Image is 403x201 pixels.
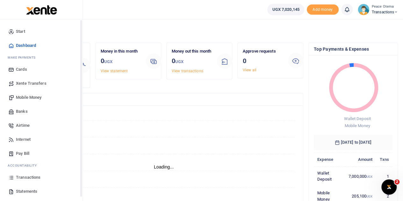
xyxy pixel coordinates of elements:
span: Banks [16,108,28,115]
h3: 0 [101,56,141,67]
a: View all [243,68,256,72]
text: Loading... [154,164,174,169]
span: Pay Bill [16,150,29,157]
span: Wallet Deposit [344,116,371,121]
span: Mobile Money [16,94,41,101]
a: Airtime [5,118,77,133]
span: ake Payments [11,55,36,60]
a: Add money [307,7,339,11]
h4: Hello Peace [24,27,398,34]
td: 7,000,000 [345,166,376,186]
iframe: Intercom live chat [381,179,397,195]
span: Start [16,28,25,35]
h6: [DATE] to [DATE] [314,135,392,150]
a: Pay Bill [5,147,77,161]
a: Banks [5,104,77,118]
li: Wallet ballance [265,4,306,15]
th: Txns [376,153,392,166]
h3: 0 [243,56,283,66]
img: profile-user [358,4,369,15]
li: Toup your wallet [307,4,339,15]
span: UGX 7,020,145 [272,6,299,13]
th: Expense [314,153,345,166]
h4: Transactions Overview [30,96,298,103]
span: Dashboard [16,42,36,49]
a: Xente Transfers [5,76,77,90]
a: Cards [5,62,77,76]
span: Internet [16,136,31,143]
a: logo-small logo-large logo-large [25,7,57,12]
p: Money in this month [101,48,141,55]
th: Amount [345,153,376,166]
small: Peace Otema [372,4,398,10]
li: M [5,53,77,62]
li: Ac [5,161,77,170]
img: logo-large [26,5,57,15]
small: UGX [366,195,372,198]
td: 1 [376,166,392,186]
span: Statements [16,188,37,195]
small: UGX [366,175,372,178]
span: Transactions [16,174,40,181]
span: Cards [16,66,27,73]
a: UGX 7,020,145 [267,4,304,15]
span: Airtime [16,122,30,129]
h4: Top Payments & Expenses [314,46,392,53]
a: View transactions [172,69,203,73]
span: countability [12,163,37,168]
a: Start [5,25,77,39]
a: Mobile Money [5,90,77,104]
span: Add money [307,4,339,15]
span: Mobile Money [344,123,370,128]
span: Transactions [372,9,398,15]
h3: 0 [172,56,212,67]
td: Wallet Deposit [314,166,345,186]
small: UGX [175,59,184,64]
a: Transactions [5,170,77,184]
span: 2 [394,179,399,184]
a: View statement [101,69,128,73]
a: profile-user Peace Otema Transactions [358,4,398,15]
p: Approve requests [243,48,283,55]
a: Statements [5,184,77,198]
a: Dashboard [5,39,77,53]
small: UGX [104,59,112,64]
p: Money out this month [172,48,212,55]
a: Internet [5,133,77,147]
span: Xente Transfers [16,80,47,87]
